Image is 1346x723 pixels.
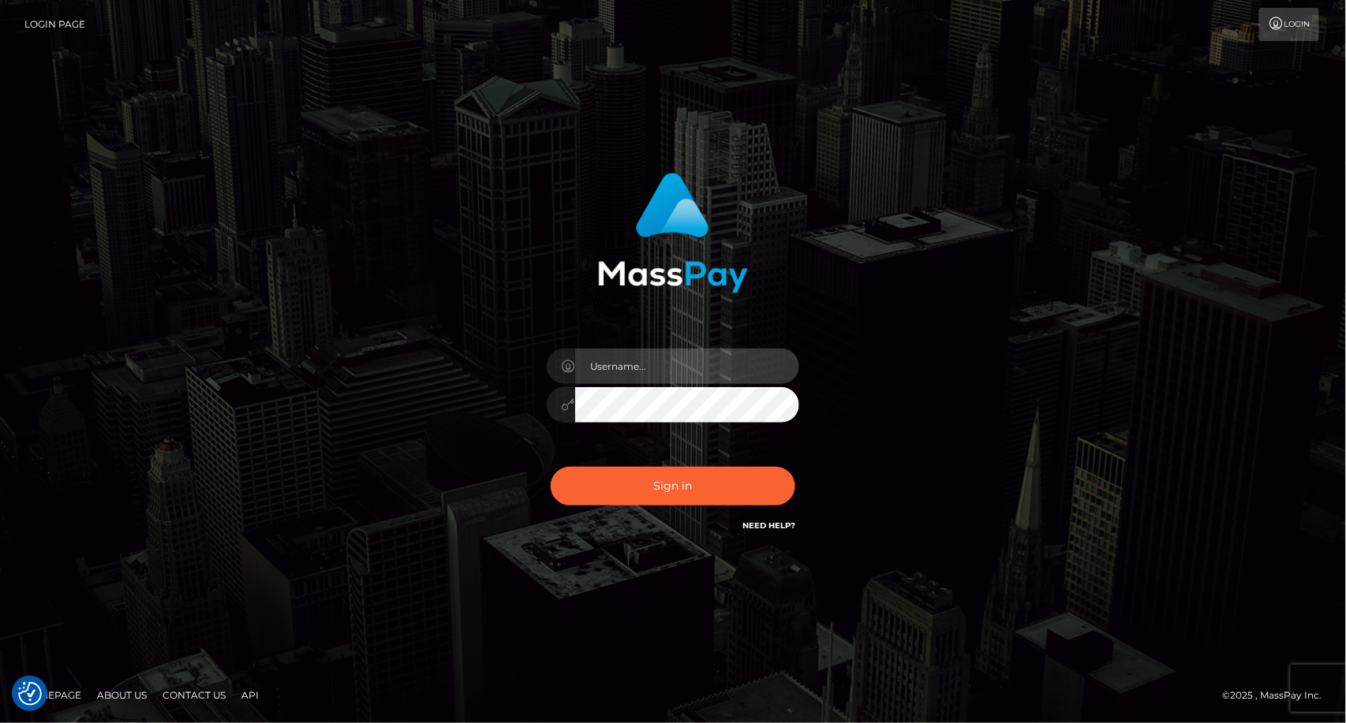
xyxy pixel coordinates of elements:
a: Homepage [17,683,88,707]
input: Username... [575,348,799,384]
img: Revisit consent button [18,682,42,706]
a: Contact Us [156,683,232,707]
img: MassPay Login [598,173,748,293]
a: Need Help? [742,520,795,531]
button: Sign in [551,467,795,505]
a: API [235,683,265,707]
a: About Us [91,683,153,707]
a: Login [1259,8,1319,41]
a: Login Page [24,8,85,41]
button: Consent Preferences [18,682,42,706]
div: © 2025 , MassPay Inc. [1223,687,1334,704]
